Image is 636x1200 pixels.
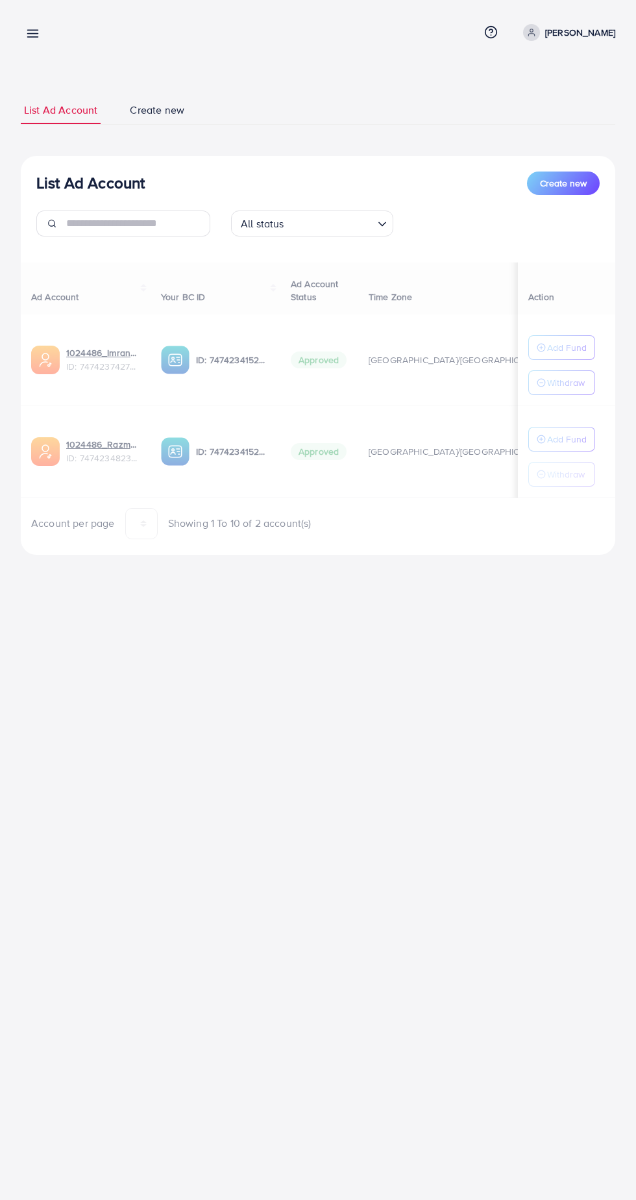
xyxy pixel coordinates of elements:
span: Create new [540,177,587,190]
input: Search for option [288,212,373,233]
span: Create new [130,103,184,118]
div: Search for option [231,211,393,236]
span: List Ad Account [24,103,97,118]
h3: List Ad Account [36,173,145,192]
button: Create new [527,172,600,195]
a: [PERSON_NAME] [518,24,615,41]
p: [PERSON_NAME] [545,25,615,40]
span: All status [238,214,287,233]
